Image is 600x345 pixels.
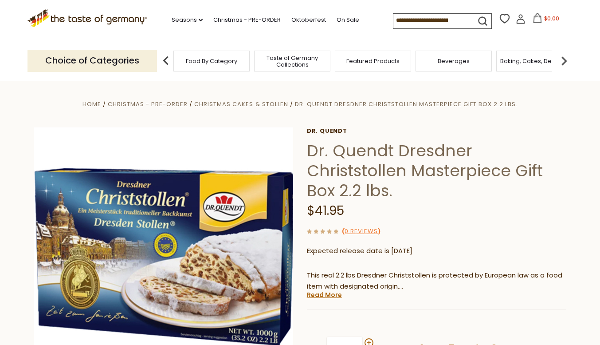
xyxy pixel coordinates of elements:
a: Christmas - PRE-ORDER [213,15,281,25]
img: next arrow [555,52,573,70]
a: Oktoberfest [291,15,326,25]
p: Expected release date is [DATE] [307,246,566,257]
a: Read More [307,290,342,299]
a: Beverages [438,58,470,64]
h1: Dr. Quendt Dresdner Christstollen Masterpiece Gift Box 2.2 lbs. [307,141,566,201]
a: Christmas - PRE-ORDER [108,100,188,108]
a: Featured Products [346,58,400,64]
span: ( ) [342,227,380,235]
p: This real 2.2 lbs Dresdner Christstollen is protected by European law as a food item with designa... [307,270,566,292]
a: Baking, Cakes, Desserts [500,58,569,64]
span: $0.00 [544,15,559,22]
p: Choice of Categories [27,50,157,71]
a: Food By Category [186,58,237,64]
a: Home [82,100,101,108]
a: Dr. Quendt Dresdner Christstollen Masterpiece Gift Box 2.2 lbs. [295,100,518,108]
button: $0.00 [527,13,565,27]
a: Taste of Germany Collections [257,55,328,68]
img: previous arrow [157,52,175,70]
a: Seasons [172,15,203,25]
span: $41.95 [307,202,344,219]
a: 0 Reviews [345,227,378,236]
a: Dr. Quendt [307,127,566,135]
a: On Sale [337,15,359,25]
a: Christmas Cakes & Stollen [194,100,288,108]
